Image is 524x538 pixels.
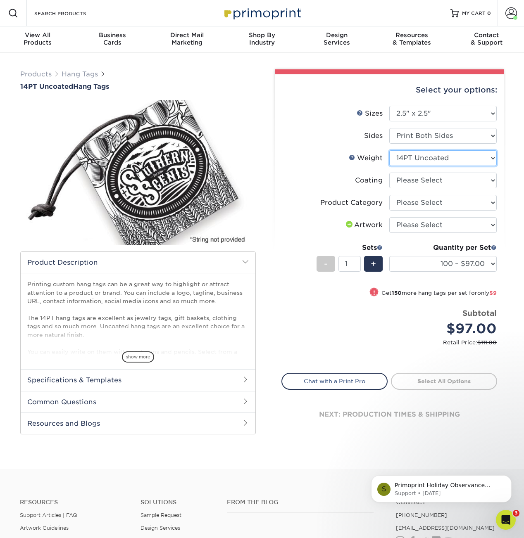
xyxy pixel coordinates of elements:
[344,220,383,230] div: Artwork
[141,512,181,518] a: Sample Request
[449,31,524,39] span: Contact
[224,31,299,46] div: Industry
[21,369,255,391] h2: Specifications & Templates
[374,26,449,53] a: Resources& Templates
[513,510,519,517] span: 3
[487,10,491,16] span: 0
[62,70,98,78] a: Hang Tags
[281,373,388,389] a: Chat with a Print Pro
[317,243,383,253] div: Sets
[75,26,150,53] a: BusinessCards
[281,74,497,106] div: Select your options:
[75,31,150,46] div: Cards
[374,31,449,46] div: & Templates
[21,391,255,412] h2: Common Questions
[395,319,497,339] div: $97.00
[122,351,154,363] span: show more
[141,499,214,506] h4: Solutions
[33,8,114,18] input: SEARCH PRODUCTS.....
[20,83,256,90] h1: Hang Tags
[462,308,497,318] strong: Subtotal
[496,510,516,530] iframe: Intercom live chat
[489,290,497,296] span: $9
[477,290,497,296] span: only
[21,252,255,273] h2: Product Description
[227,499,374,506] h4: From the Blog
[281,390,497,439] div: next: production times & shipping
[288,339,497,346] small: Retail Price:
[449,26,524,53] a: Contact& Support
[462,10,486,17] span: MY CART
[359,458,524,516] iframe: Intercom notifications message
[300,26,374,53] a: DesignServices
[224,31,299,39] span: Shop By
[373,288,375,297] span: !
[21,412,255,434] h2: Resources and Blogs
[20,94,256,251] img: 14PT Uncoated 01
[391,373,497,389] a: Select All Options
[324,258,328,270] span: -
[20,512,77,518] a: Support Articles | FAQ
[20,83,256,90] a: 14PT UncoatedHang Tags
[221,4,303,22] img: Primoprint
[320,198,383,208] div: Product Category
[389,243,497,253] div: Quantity per Set
[150,31,224,46] div: Marketing
[364,131,383,141] div: Sides
[20,70,52,78] a: Products
[150,31,224,39] span: Direct Mail
[300,31,374,39] span: Design
[300,31,374,46] div: Services
[27,280,249,381] p: Printing custom hang tags can be a great way to highlight or attract attention to a product or br...
[20,499,128,506] h4: Resources
[349,153,383,163] div: Weight
[371,258,376,270] span: +
[477,339,497,346] span: $111.00
[381,290,497,298] small: Get more hang tags per set for
[355,175,383,185] div: Coating
[224,26,299,53] a: Shop ByIndustry
[150,26,224,53] a: Direct MailMarketing
[2,513,70,535] iframe: Google Customer Reviews
[396,525,495,531] a: [EMAIL_ADDRESS][DOMAIN_NAME]
[449,31,524,46] div: & Support
[75,31,150,39] span: Business
[141,525,180,531] a: Design Services
[374,31,449,39] span: Resources
[20,83,73,90] span: 14PT Uncoated
[357,109,383,119] div: Sizes
[392,290,402,296] strong: 150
